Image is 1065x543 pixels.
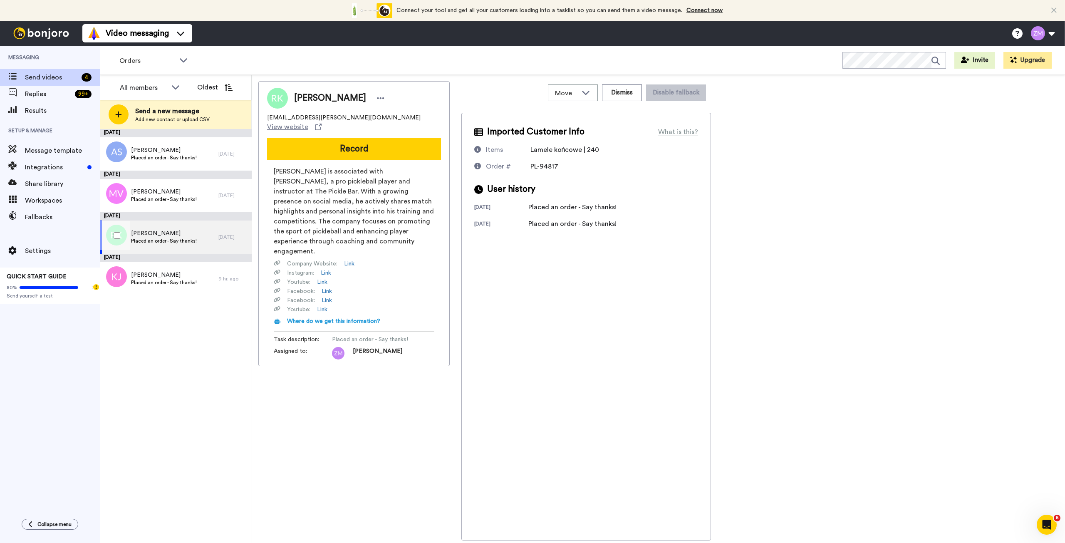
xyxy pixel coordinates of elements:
[347,3,392,18] div: animation
[954,52,995,69] button: Invite
[317,305,327,314] a: Link
[287,278,310,286] span: Youtube :
[686,7,723,13] a: Connect now
[602,84,642,101] button: Dismiss
[25,246,100,256] span: Settings
[10,27,72,39] img: bj-logo-header-white.svg
[135,106,210,116] span: Send a new message
[106,141,127,162] img: as.png
[75,90,92,98] div: 99 +
[530,146,599,153] span: Lamele końcowe | 240
[487,183,535,196] span: User history
[474,204,528,212] div: [DATE]
[317,278,327,286] a: Link
[131,188,197,196] span: [PERSON_NAME]
[100,212,252,221] div: [DATE]
[287,287,315,295] span: Facebook :
[218,192,248,199] div: [DATE]
[344,260,354,268] a: Link
[119,56,175,66] span: Orders
[25,179,100,189] span: Share library
[131,229,197,238] span: [PERSON_NAME]
[474,221,528,229] div: [DATE]
[25,72,78,82] span: Send videos
[131,154,197,161] span: Placed an order - Say thanks!
[486,161,511,171] div: Order #
[530,163,558,170] span: PL-94817
[25,106,100,116] span: Results
[322,287,332,295] a: Link
[1037,515,1057,535] iframe: Intercom live chat
[37,521,72,528] span: Collapse menu
[131,146,197,154] span: [PERSON_NAME]
[120,83,167,93] div: All members
[131,196,197,203] span: Placed an order - Say thanks!
[267,122,322,132] a: View website
[106,183,127,204] img: mv.png
[267,88,288,109] img: Image of Rafał Kuśmider
[218,151,248,157] div: [DATE]
[396,7,682,13] span: Connect your tool and get all your customers loading into a tasklist so you can send them a video...
[528,219,617,229] div: Placed an order - Say thanks!
[274,347,332,360] span: Assigned to:
[287,305,310,314] span: Youtube :
[135,116,210,123] span: Add new contact or upload CSV
[25,162,84,172] span: Integrations
[218,234,248,241] div: [DATE]
[274,166,434,256] span: [PERSON_NAME] is associated with [PERSON_NAME], a pro pickleball player and instructor at The Pic...
[267,114,421,122] span: [EMAIL_ADDRESS][PERSON_NAME][DOMAIN_NAME]
[25,196,100,206] span: Workspaces
[287,260,337,268] span: Company Website :
[487,126,585,138] span: Imported Customer Info
[658,127,698,137] div: What is this?
[7,284,17,291] span: 80%
[287,318,380,324] span: Where do we get this information?
[267,122,308,132] span: View website
[646,84,706,101] button: Disable fallback
[322,296,332,305] a: Link
[1003,52,1052,69] button: Upgrade
[25,212,100,222] span: Fallbacks
[1054,515,1060,521] span: 6
[87,27,101,40] img: vm-color.svg
[7,293,93,299] span: Send yourself a test
[287,296,315,305] span: Facebook :
[486,145,503,155] div: Items
[131,271,197,279] span: [PERSON_NAME]
[82,73,92,82] div: 4
[100,254,252,262] div: [DATE]
[106,27,169,39] span: Video messaging
[294,92,366,104] span: [PERSON_NAME]
[131,238,197,244] span: Placed an order - Say thanks!
[218,275,248,282] div: 9 hr. ago
[321,269,331,277] a: Link
[92,283,100,291] div: Tooltip anchor
[267,138,441,160] button: Record
[332,335,411,344] span: Placed an order - Say thanks!
[7,274,67,280] span: QUICK START GUIDE
[555,88,577,98] span: Move
[274,335,332,344] span: Task description :
[25,146,100,156] span: Message template
[332,347,344,360] img: zm.png
[100,129,252,137] div: [DATE]
[191,79,239,96] button: Oldest
[25,89,72,99] span: Replies
[106,266,127,287] img: kj.png
[22,519,78,530] button: Collapse menu
[287,269,314,277] span: Instagram :
[131,279,197,286] span: Placed an order - Say thanks!
[528,202,617,212] div: Placed an order - Say thanks!
[100,171,252,179] div: [DATE]
[353,347,402,360] span: [PERSON_NAME]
